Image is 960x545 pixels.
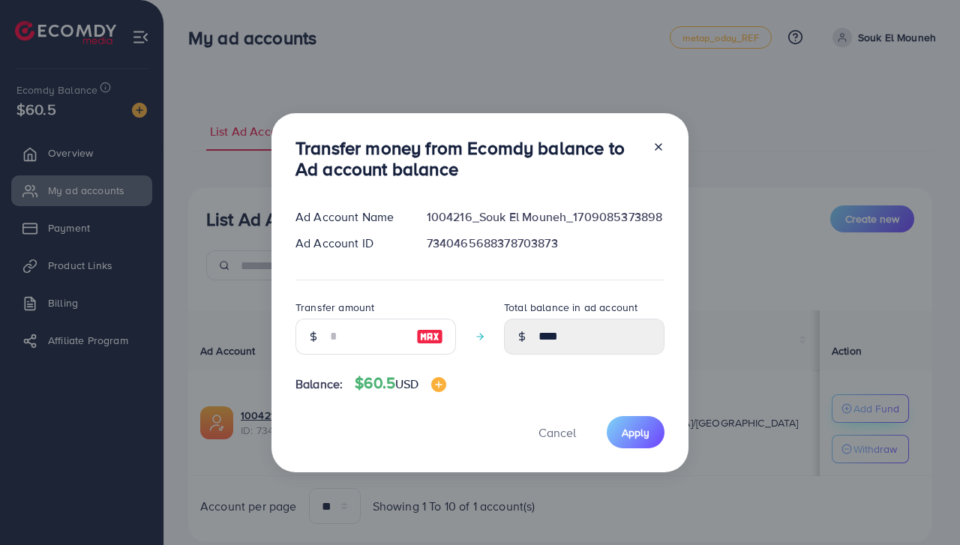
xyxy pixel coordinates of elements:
span: Balance: [295,376,343,393]
label: Transfer amount [295,300,374,315]
iframe: Chat [896,478,949,534]
button: Cancel [520,416,595,448]
span: Cancel [538,424,576,441]
div: Ad Account Name [283,208,415,226]
div: Ad Account ID [283,235,415,252]
h3: Transfer money from Ecomdy balance to Ad account balance [295,137,640,181]
img: image [416,328,443,346]
span: USD [395,376,418,392]
div: 1004216_Souk El Mouneh_1709085373898 [415,208,676,226]
span: Apply [622,425,649,440]
img: image [431,377,446,392]
div: 7340465688378703873 [415,235,676,252]
h4: $60.5 [355,374,445,393]
button: Apply [607,416,664,448]
label: Total balance in ad account [504,300,637,315]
